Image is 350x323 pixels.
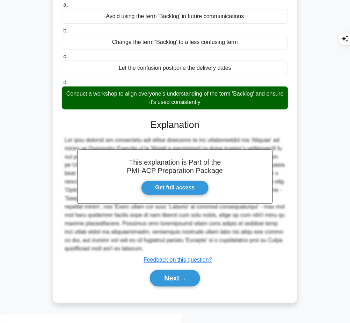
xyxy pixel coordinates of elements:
span: a. [63,2,68,8]
div: Avoid using the term 'Backlog' in future communications [62,9,288,24]
div: Conduct a workshop to align everyone’s understanding of the term 'Backlog' and ensure it's used c... [62,87,288,110]
span: d. [63,79,68,85]
div: Lor ipsu dolorsit am consectetu adi elitse doeiusmo te inc utlaboreetdol ma 'Aliquae' ad minim ve... [65,136,285,253]
button: Next [150,270,200,287]
a: Feedback on this question? [144,257,212,263]
a: Get full access [141,181,209,195]
div: Change the term 'Backlog' to a less confusing term [62,35,288,50]
div: Let the confusion postpone the delivery dates [62,61,288,75]
span: b. [63,28,68,33]
span: c. [63,53,67,59]
h3: Explanation [66,119,284,130]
